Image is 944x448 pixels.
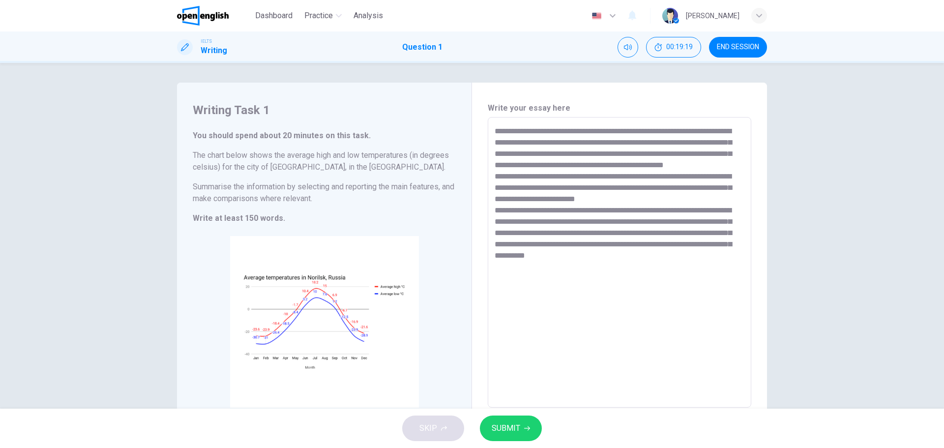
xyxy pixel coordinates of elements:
[618,37,638,58] div: Mute
[662,8,678,24] img: Profile picture
[177,6,229,26] img: OpenEnglish logo
[646,37,701,58] button: 00:19:19
[177,6,251,26] a: OpenEnglish logo
[666,43,693,51] span: 00:19:19
[492,421,520,435] span: SUBMIT
[193,149,456,173] h6: The chart below shows the average high and low temperatures (in degrees celsius) for the city of ...
[480,416,542,441] button: SUBMIT
[201,45,227,57] h1: Writing
[300,7,346,25] button: Practice
[488,102,751,114] h6: Write your essay here
[251,7,296,25] button: Dashboard
[646,37,701,58] div: Hide
[193,213,285,223] strong: Write at least 150 words.
[193,181,456,205] h6: Summarise the information by selecting and reporting the main features, and make comparisons wher...
[709,37,767,58] button: END SESSION
[717,43,759,51] span: END SESSION
[354,10,383,22] span: Analysis
[402,41,442,53] h1: Question 1
[686,10,739,22] div: [PERSON_NAME]
[255,10,293,22] span: Dashboard
[304,10,333,22] span: Practice
[350,7,387,25] button: Analysis
[193,130,456,142] h6: You should spend about 20 minutes on this task.
[193,102,456,118] h4: Writing Task 1
[590,12,603,20] img: en
[201,38,212,45] span: IELTS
